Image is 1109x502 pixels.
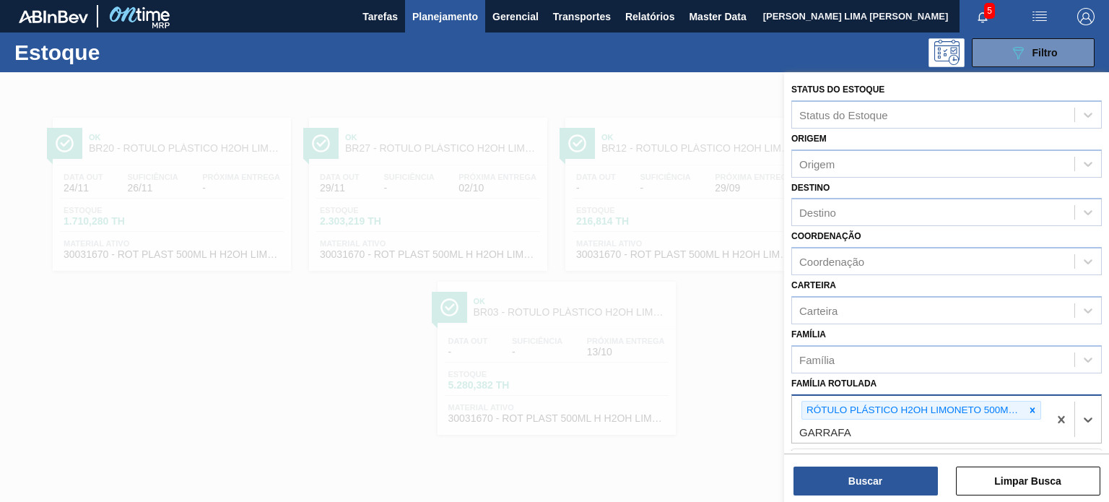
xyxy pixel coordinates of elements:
label: Origem [791,134,827,144]
h1: Estoque [14,44,222,61]
label: Status do Estoque [791,85,884,95]
span: Filtro [1032,47,1058,59]
img: userActions [1031,8,1048,25]
div: Carteira [799,304,838,316]
div: Status do Estoque [799,108,888,121]
div: Destino [799,207,836,219]
div: RÓTULO PLÁSTICO H2OH LIMONETO 500ML H [802,402,1025,420]
span: Planejamento [412,8,478,25]
img: TNhmsLtSVTkK8tSr43FrP2fwEKptu5GPRR3wAAAABJRU5ErkJggg== [19,10,88,23]
label: Destino [791,183,830,193]
label: Família Rotulada [791,378,877,389]
button: Notificações [960,7,1006,27]
span: Tarefas [362,8,398,25]
div: Família [799,353,835,365]
label: Coordenação [791,231,861,241]
span: 5 [984,3,995,19]
label: Material ativo [791,449,864,459]
button: Filtro [972,38,1095,67]
span: Gerencial [492,8,539,25]
div: Origem [799,157,835,170]
div: Pogramando: nenhum usuário selecionado [928,38,965,67]
label: Família [791,329,826,339]
img: Logout [1077,8,1095,25]
span: Relatórios [625,8,674,25]
div: Coordenação [799,256,864,268]
span: Transportes [553,8,611,25]
label: Carteira [791,280,836,290]
span: Master Data [689,8,746,25]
